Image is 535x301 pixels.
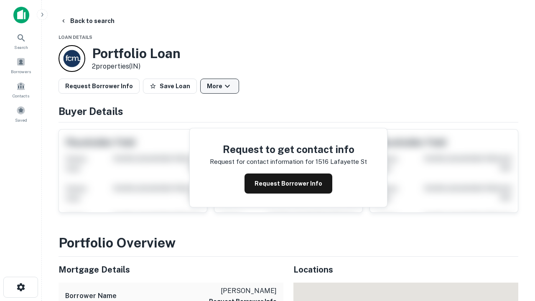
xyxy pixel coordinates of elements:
a: Borrowers [3,54,39,77]
button: Back to search [57,13,118,28]
h3: Portfolio Overview [59,233,518,253]
p: 1516 lafayette st [316,157,367,167]
iframe: Chat Widget [493,234,535,274]
h4: Buyer Details [59,104,518,119]
button: Request Borrower Info [59,79,140,94]
h3: Portfolio Loan [92,46,181,61]
h5: Mortgage Details [59,263,283,276]
button: Request Borrower Info [245,173,332,194]
span: Borrowers [11,68,31,75]
h5: Locations [293,263,518,276]
h6: Borrower Name [65,291,117,301]
a: Saved [3,102,39,125]
span: Saved [15,117,27,123]
p: [PERSON_NAME] [209,286,277,296]
a: Contacts [3,78,39,101]
button: More [200,79,239,94]
img: capitalize-icon.png [13,7,29,23]
p: 2 properties (IN) [92,61,181,71]
p: Request for contact information for [210,157,314,167]
span: Search [14,44,28,51]
h4: Request to get contact info [210,142,367,157]
button: Save Loan [143,79,197,94]
a: Search [3,30,39,52]
span: Contacts [13,92,29,99]
span: Loan Details [59,35,92,40]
